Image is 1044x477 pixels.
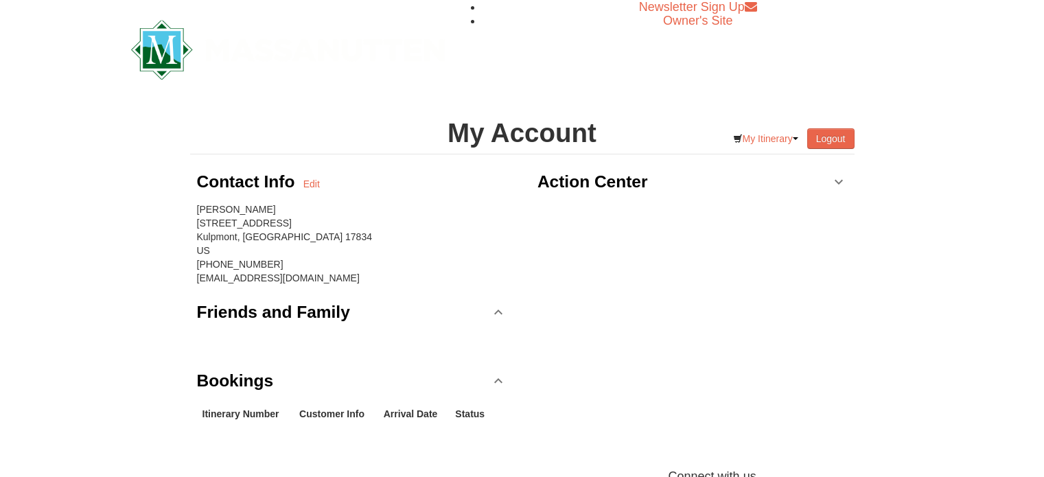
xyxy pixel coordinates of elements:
[303,177,320,191] a: Edit
[294,402,378,426] th: Customer Info
[197,402,294,426] th: Itinerary Number
[190,119,855,147] h1: My Account
[197,367,274,395] h3: Bookings
[724,128,807,149] a: My Itinerary
[450,402,494,426] th: Status
[131,32,445,64] a: Massanutten Resort
[197,168,303,196] h3: Contact Info
[197,360,507,402] a: Bookings
[537,168,648,196] h3: Action Center
[663,14,732,27] a: Owner's Site
[197,202,507,285] div: [PERSON_NAME] [STREET_ADDRESS] Kulpmont, [GEOGRAPHIC_DATA] 17834 US [PHONE_NUMBER] [EMAIL_ADDRESS...
[807,128,855,149] button: Logout
[197,292,507,333] a: Friends and Family
[197,299,350,326] h3: Friends and Family
[378,402,450,426] th: Arrival Date
[131,20,445,80] img: Massanutten Resort Logo
[537,161,848,202] a: Action Center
